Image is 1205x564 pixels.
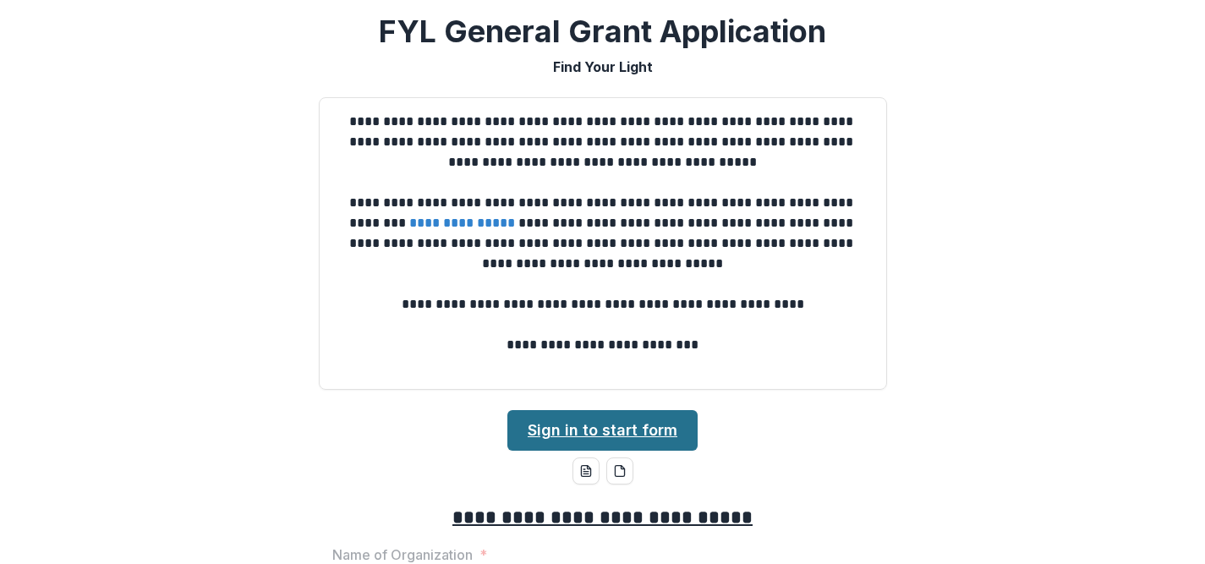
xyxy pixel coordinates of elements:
[379,14,826,50] h2: FYL General Grant Application
[507,410,698,451] a: Sign in to start form
[572,457,600,485] button: word-download
[606,457,633,485] button: pdf-download
[553,57,653,77] p: Find Your Light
